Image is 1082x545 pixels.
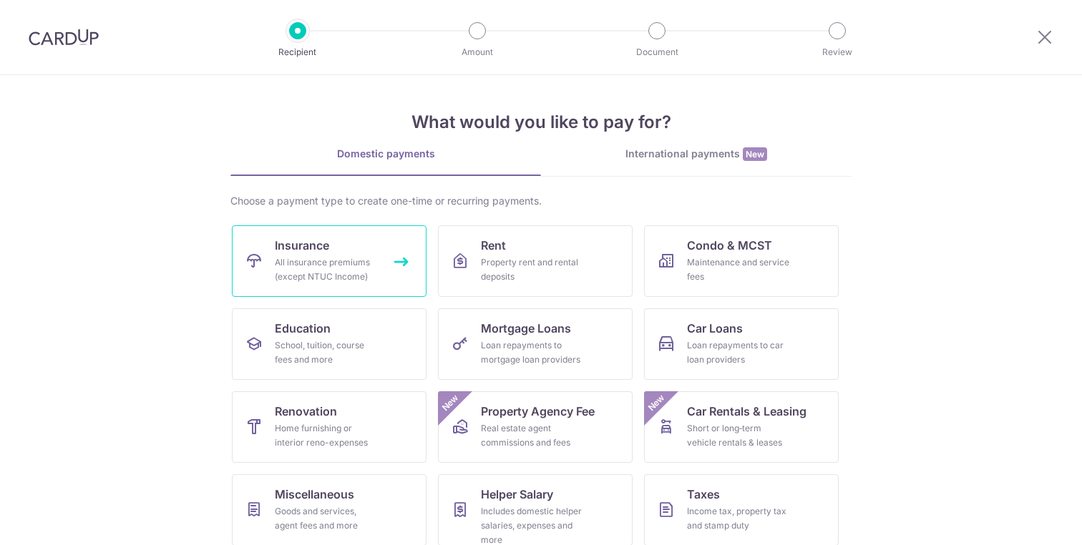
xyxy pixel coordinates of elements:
[784,45,890,59] p: Review
[645,391,668,415] span: New
[230,194,852,208] div: Choose a payment type to create one-time or recurring payments.
[481,255,584,284] div: Property rent and rental deposits
[644,225,839,297] a: Condo & MCSTMaintenance and service fees
[424,45,530,59] p: Amount
[439,391,462,415] span: New
[687,421,790,450] div: Short or long‑term vehicle rentals & leases
[604,45,710,59] p: Document
[687,504,790,533] div: Income tax, property tax and stamp duty
[275,320,331,337] span: Education
[275,255,378,284] div: All insurance premiums (except NTUC Income)
[743,147,767,161] span: New
[481,403,595,420] span: Property Agency Fee
[438,225,633,297] a: RentProperty rent and rental deposits
[687,486,720,503] span: Taxes
[481,320,571,337] span: Mortgage Loans
[275,486,354,503] span: Miscellaneous
[275,338,378,367] div: School, tuition, course fees and more
[232,391,427,463] a: RenovationHome furnishing or interior reno-expenses
[687,338,790,367] div: Loan repayments to car loan providers
[275,421,378,450] div: Home furnishing or interior reno-expenses
[232,225,427,297] a: InsuranceAll insurance premiums (except NTUC Income)
[275,237,329,254] span: Insurance
[541,147,852,162] div: International payments
[481,237,506,254] span: Rent
[481,338,584,367] div: Loan repayments to mortgage loan providers
[29,29,99,46] img: CardUp
[230,147,541,161] div: Domestic payments
[644,391,839,463] a: Car Rentals & LeasingShort or long‑term vehicle rentals & leasesNew
[438,391,633,463] a: Property Agency FeeReal estate agent commissions and feesNew
[275,403,337,420] span: Renovation
[687,320,743,337] span: Car Loans
[232,308,427,380] a: EducationSchool, tuition, course fees and more
[245,45,351,59] p: Recipient
[687,237,772,254] span: Condo & MCST
[481,486,553,503] span: Helper Salary
[230,109,852,135] h4: What would you like to pay for?
[644,308,839,380] a: Car LoansLoan repayments to car loan providers
[275,504,378,533] div: Goods and services, agent fees and more
[438,308,633,380] a: Mortgage LoansLoan repayments to mortgage loan providers
[687,255,790,284] div: Maintenance and service fees
[481,421,584,450] div: Real estate agent commissions and fees
[687,403,806,420] span: Car Rentals & Leasing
